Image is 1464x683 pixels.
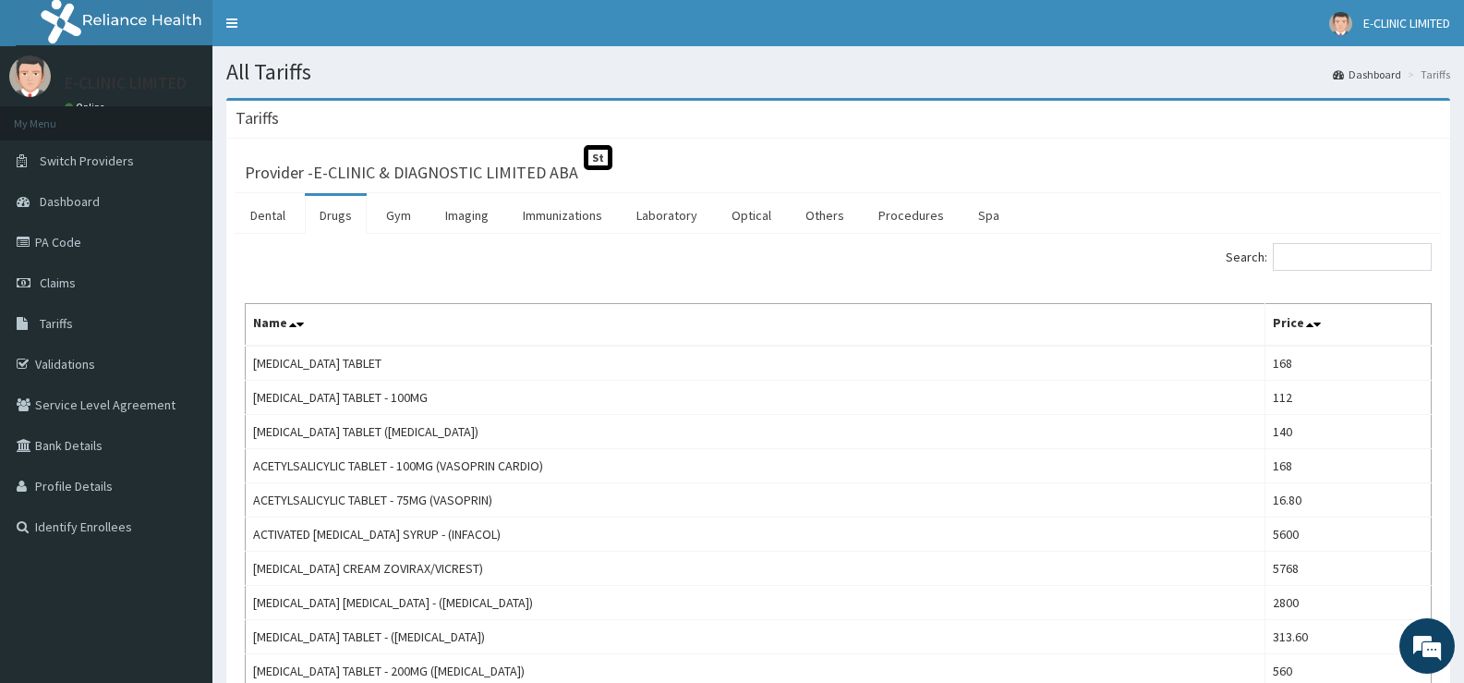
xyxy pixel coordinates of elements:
[791,196,859,235] a: Others
[717,196,786,235] a: Optical
[40,193,100,210] span: Dashboard
[1265,346,1432,381] td: 168
[1265,381,1432,415] td: 112
[1265,449,1432,483] td: 168
[40,152,134,169] span: Switch Providers
[246,381,1265,415] td: [MEDICAL_DATA] TABLET - 100MG
[1363,15,1450,31] span: E-CLINIC LIMITED
[246,518,1265,552] td: ACTIVATED [MEDICAL_DATA] SYRUP - (INFACOL)
[40,315,73,332] span: Tariffs
[34,92,75,139] img: d_794563401_company_1708531726252_794563401
[1273,243,1432,271] input: Search:
[65,75,187,91] p: E-CLINIC LIMITED
[246,483,1265,518] td: ACETYLSALICYLIC TABLET - 75MG (VASOPRIN)
[65,101,109,114] a: Online
[9,55,51,97] img: User Image
[107,216,255,403] span: We're online!
[96,104,310,128] div: Chat with us now
[1265,304,1432,347] th: Price
[584,145,612,170] span: St
[236,196,300,235] a: Dental
[245,165,578,181] h3: Provider - E-CLINIC & DIAGNOSTIC LIMITED ABA
[246,586,1265,620] td: [MEDICAL_DATA] [MEDICAL_DATA] - ([MEDICAL_DATA])
[371,196,426,235] a: Gym
[1329,12,1352,35] img: User Image
[963,196,1014,235] a: Spa
[246,552,1265,586] td: [MEDICAL_DATA] CREAM ZOVIRAX/VICREST)
[1265,483,1432,518] td: 16.80
[1265,518,1432,552] td: 5600
[246,415,1265,449] td: [MEDICAL_DATA] TABLET ([MEDICAL_DATA])
[305,196,367,235] a: Drugs
[226,60,1450,84] h1: All Tariffs
[9,472,352,537] textarea: Type your message and hit 'Enter'
[236,110,279,127] h3: Tariffs
[246,620,1265,654] td: [MEDICAL_DATA] TABLET - ([MEDICAL_DATA])
[246,449,1265,483] td: ACETYLSALICYLIC TABLET - 100MG (VASOPRIN CARDIO)
[1403,67,1450,82] li: Tariffs
[1226,243,1432,271] label: Search:
[1265,552,1432,586] td: 5768
[1333,67,1401,82] a: Dashboard
[430,196,503,235] a: Imaging
[40,274,76,291] span: Claims
[622,196,712,235] a: Laboratory
[864,196,959,235] a: Procedures
[508,196,617,235] a: Immunizations
[1265,415,1432,449] td: 140
[246,346,1265,381] td: [MEDICAL_DATA] TABLET
[246,304,1265,347] th: Name
[1265,586,1432,620] td: 2800
[1265,620,1432,654] td: 313.60
[303,9,347,54] div: Minimize live chat window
